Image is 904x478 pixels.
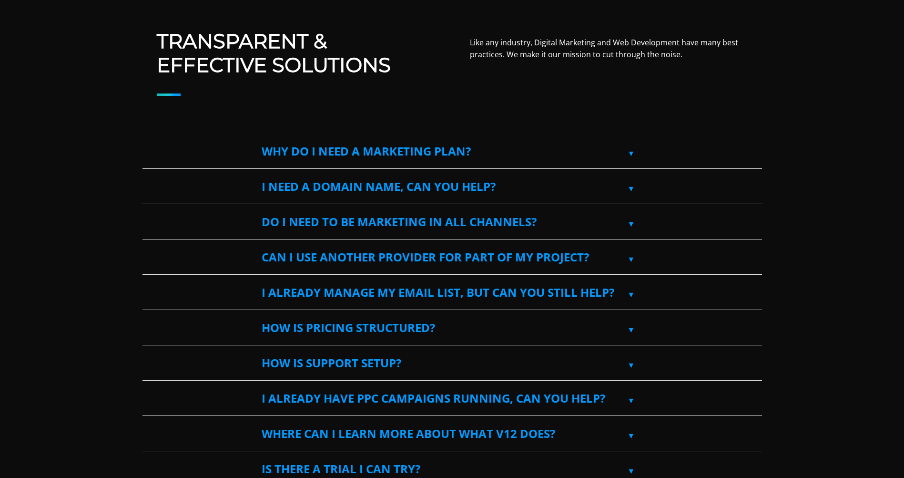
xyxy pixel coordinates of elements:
label: Where can I learn more about what V12 does? [262,416,643,451]
h2: Transparent & Effective Solutions [157,29,435,77]
label: I need a domain name, can you help? [262,169,643,204]
label: Do I need to be marketing in all channels? [262,205,643,239]
label: I already have PPC campaigns running, can you help? [262,381,643,416]
iframe: Chat Widget [856,432,904,478]
label: Why do I need a marketing plan? [262,134,643,168]
label: Can I use another provider for part of my project? [262,240,643,274]
label: How is pricing structured? [262,311,643,345]
label: I already manage my email list, but can you still help? [262,275,643,310]
p: Like any industry, Digital Marketing and Web Development have many best practices. We make it our... [470,37,748,61]
label: How is support setup? [262,346,643,380]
